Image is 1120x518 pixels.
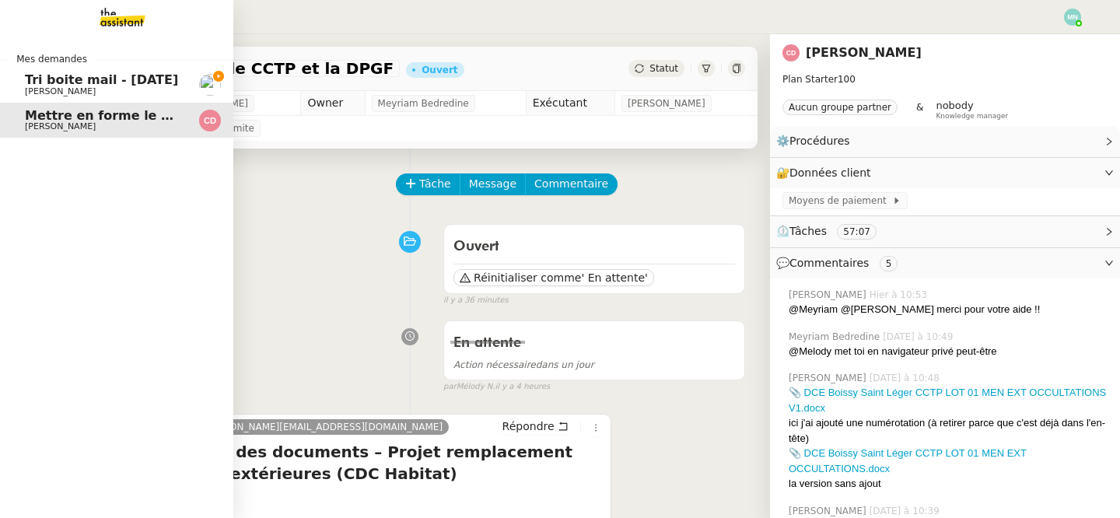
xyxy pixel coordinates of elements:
[495,380,550,394] span: il y a 4 heures
[396,173,460,195] button: Tâche
[82,441,604,485] h4: RE: Transmission des documents – Projet remplacement des menuiseries extérieures (CDC Habitat)
[7,51,96,67] span: Mes demandes
[581,270,647,285] span: ' En attente'
[649,63,678,74] span: Statut
[789,193,892,208] span: Moyens de paiement
[770,126,1120,156] div: ⚙️Procédures
[301,91,365,116] td: Owner
[789,135,850,147] span: Procédures
[474,270,581,285] span: Réinitialiser comme
[776,225,890,237] span: ⏲️
[789,504,870,518] span: [PERSON_NAME]
[789,330,883,344] span: Meyriam Bedredine
[1064,9,1081,26] img: svg
[534,175,608,193] span: Commentaire
[870,288,930,302] span: Hier à 10:53
[443,380,550,394] small: Mélody N.
[789,447,1027,474] a: 📎 DCE Boissy Saint Léger CCTP LOT 01 MEN EXT OCCULTATIONS.docx
[936,112,1008,121] span: Knowledge manager
[453,336,521,350] span: En attente
[782,100,898,115] nz-tag: Aucun groupe partner
[525,173,618,195] button: Commentaire
[789,225,827,237] span: Tâches
[770,248,1120,278] div: 💬Commentaires 5
[936,100,1008,120] app-user-label: Knowledge manager
[883,330,956,344] span: [DATE] à 10:49
[789,387,1106,414] a: 📎 DCE Boissy Saint Léger CCTP LOT 01 MEN EXT OCCULTATIONS V1.docx
[770,216,1120,247] div: ⏲️Tâches 57:07
[789,288,870,302] span: [PERSON_NAME]
[443,380,457,394] span: par
[789,344,1108,359] div: @Melody met toi en navigateur privé peut-être
[25,108,275,123] span: Mettre en forme le CCTP et la DPGF
[776,164,877,182] span: 🔐
[199,74,221,96] img: users%2F9mvJqJUvllffspLsQzytnd0Nt4c2%2Favatar%2F82da88e3-d90d-4e39-b37d-dcb7941179ae
[789,371,870,385] span: [PERSON_NAME]
[770,158,1120,188] div: 🔐Données client
[880,256,898,271] nz-tag: 5
[453,269,654,286] button: Réinitialiser comme' En attente'
[916,100,923,120] span: &
[202,422,443,432] span: [PERSON_NAME][EMAIL_ADDRESS][DOMAIN_NAME]
[497,418,574,435] button: Répondre
[199,110,221,131] img: svg
[789,415,1108,446] div: ici j'ai ajouté une numérotation (à retirer parce que c'est déjà dans l'en-tête)
[806,45,922,60] a: [PERSON_NAME]
[25,72,178,87] span: Tri boite mail - [DATE]
[453,240,499,254] span: Ouvert
[936,100,973,111] span: nobody
[789,257,869,269] span: Commentaires
[628,96,705,111] span: [PERSON_NAME]
[789,166,871,179] span: Données client
[25,121,96,131] span: [PERSON_NAME]
[782,74,838,85] span: Plan Starter
[838,74,856,85] span: 100
[789,302,1108,317] div: @Meyriam @[PERSON_NAME] merci pour votre aide !!
[776,132,857,150] span: ⚙️
[469,175,516,193] span: Message
[837,224,877,240] nz-tag: 57:07
[870,371,943,385] span: [DATE] à 10:48
[419,175,451,193] span: Tâche
[378,96,469,111] span: Meyriam Bedredine
[422,65,457,75] div: Ouvert
[789,476,1108,492] div: la version sans ajout
[25,86,96,96] span: [PERSON_NAME]
[453,359,594,370] span: dans un jour
[81,61,394,76] span: Mettre en forme le CCTP et la DPGF
[443,294,509,307] span: il y a 36 minutes
[870,504,943,518] span: [DATE] à 10:39
[502,418,555,434] span: Répondre
[460,173,526,195] button: Message
[453,359,536,370] span: Action nécessaire
[782,44,800,61] img: svg
[526,91,614,116] td: Exécutant
[776,257,904,269] span: 💬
